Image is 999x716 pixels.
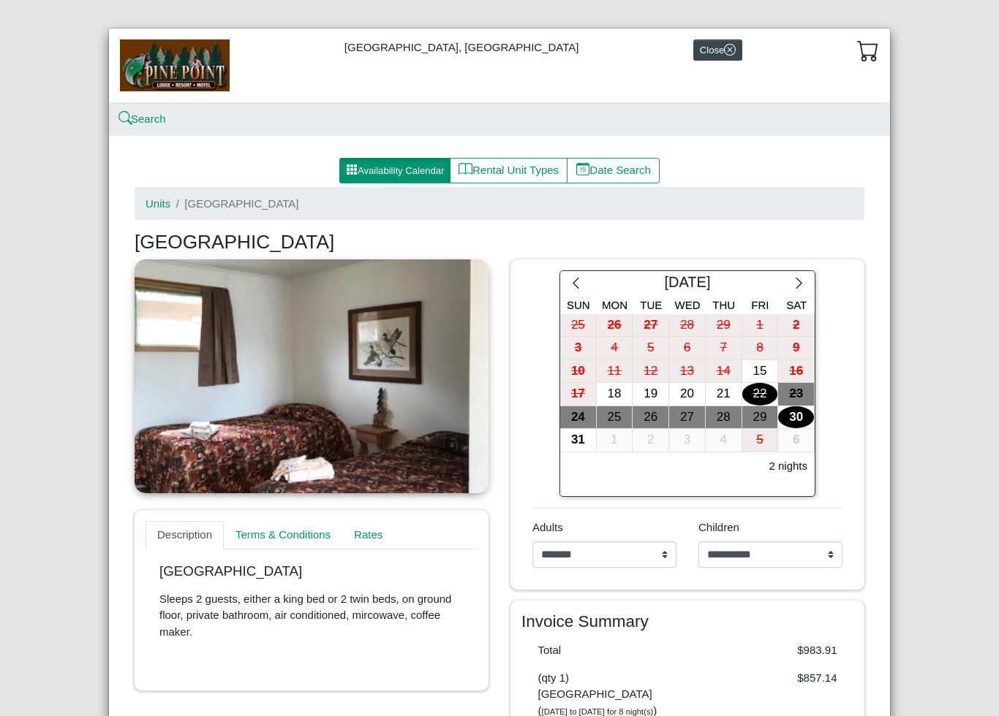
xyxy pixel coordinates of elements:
[159,591,464,641] p: Sleeps 2 guests, either a king bed or 2 twin beds, on ground floor, private bathroom, air conditi...
[560,406,597,430] button: 24
[560,406,596,429] div: 24
[712,299,735,311] span: Thu
[669,429,706,452] button: 3
[135,231,864,254] h3: [GEOGRAPHIC_DATA]
[742,314,778,337] div: 1
[120,113,166,125] a: searchSearch
[778,383,814,405] div: 23
[633,314,669,338] button: 27
[597,406,633,429] div: 25
[120,39,230,91] img: b144ff98-a7e1-49bd-98da-e9ae77355310.jpg
[742,360,779,384] button: 15
[669,337,706,360] button: 6
[706,337,742,359] div: 7
[778,360,815,384] button: 16
[706,429,742,452] div: 4
[792,276,806,290] svg: chevron right
[669,429,705,452] div: 3
[669,314,706,338] button: 28
[778,429,814,452] div: 6
[706,406,742,430] button: 28
[857,39,879,61] svg: cart
[597,360,633,384] button: 11
[597,383,633,406] button: 18
[742,429,779,452] button: 5
[542,707,654,716] i: [DATE] to [DATE] for 8 night(s)
[706,360,742,383] div: 14
[742,383,779,406] button: 22
[675,299,701,311] span: Wed
[633,406,668,429] div: 26
[527,642,688,659] div: Total
[450,158,568,184] button: bookRental Unit Types
[778,406,814,429] div: 30
[687,642,848,659] div: $983.91
[742,383,778,405] div: 22
[597,429,633,452] div: 1
[706,406,742,429] div: 28
[778,360,814,383] div: 16
[633,429,668,452] div: 2
[751,299,769,311] span: Fri
[786,299,807,311] span: Sat
[633,383,668,405] div: 19
[742,314,779,338] button: 1
[769,460,807,473] h6: 2 nights
[633,383,669,406] button: 19
[159,563,464,580] p: [GEOGRAPHIC_DATA]
[560,429,597,452] button: 31
[640,299,662,311] span: Tue
[633,337,669,360] button: 5
[560,337,597,360] button: 3
[706,314,742,338] button: 29
[146,521,224,550] a: Description
[342,521,394,550] a: Rates
[597,314,633,337] div: 26
[742,337,778,359] div: 8
[560,271,592,297] button: chevron left
[633,360,669,384] button: 12
[597,406,633,430] button: 25
[669,383,706,406] button: 20
[602,299,627,311] span: Mon
[339,158,451,184] button: grid3x3 gap fillAvailability Calendar
[633,314,668,337] div: 27
[109,28,890,102] div: [GEOGRAPHIC_DATA], [GEOGRAPHIC_DATA]
[120,113,131,124] svg: search
[669,406,706,430] button: 27
[706,383,742,406] button: 21
[698,521,739,533] span: Children
[742,429,778,452] div: 5
[778,314,814,337] div: 2
[783,271,815,297] button: chevron right
[521,612,853,631] h4: Invoice Summary
[560,314,597,338] button: 25
[592,271,783,297] div: [DATE]
[706,314,742,337] div: 29
[224,521,342,550] a: Terms & Conditions
[597,337,633,359] div: 4
[567,299,590,311] span: Sun
[560,360,597,384] button: 10
[706,429,742,452] button: 4
[560,314,596,337] div: 25
[669,360,705,383] div: 13
[669,360,706,384] button: 13
[633,406,669,430] button: 26
[742,360,778,383] div: 15
[597,314,633,338] button: 26
[597,429,633,452] button: 1
[669,314,705,337] div: 28
[532,521,563,533] span: Adults
[569,276,583,290] svg: chevron left
[778,337,814,359] div: 9
[560,429,596,452] div: 31
[633,360,668,383] div: 12
[778,406,815,430] button: 30
[633,337,668,359] div: 5
[597,383,633,405] div: 18
[597,360,633,383] div: 11
[742,406,779,430] button: 29
[576,162,590,176] svg: calendar date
